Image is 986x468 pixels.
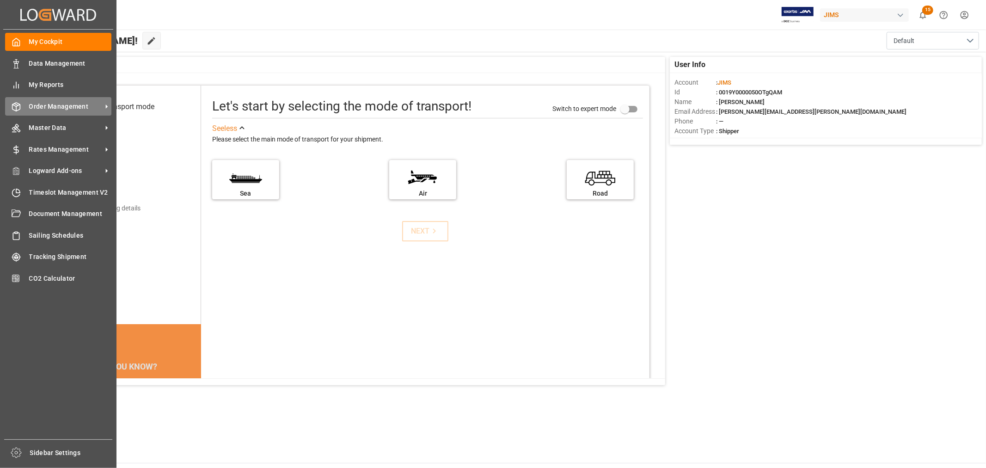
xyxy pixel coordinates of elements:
a: Sailing Schedules [5,226,111,244]
span: Name [674,97,716,107]
span: Account Type [674,126,716,136]
span: Logward Add-ons [29,166,102,176]
div: Select transport mode [83,101,154,112]
button: show 15 new notifications [913,5,933,25]
div: Road [571,189,629,198]
span: Email Address [674,107,716,117]
span: 15 [922,6,933,15]
span: Master Data [29,123,102,133]
span: Default [894,36,914,46]
span: Hello [PERSON_NAME]! [38,32,138,49]
span: JIMS [717,79,731,86]
span: My Reports [29,80,112,90]
button: open menu [887,32,979,49]
a: CO2 Calculator [5,269,111,287]
img: Exertis%20JAM%20-%20Email%20Logo.jpg_1722504956.jpg [782,7,814,23]
span: Sidebar Settings [30,448,113,458]
a: My Cockpit [5,33,111,51]
span: Order Management [29,102,102,111]
span: : [PERSON_NAME][EMAIL_ADDRESS][PERSON_NAME][DOMAIN_NAME] [716,108,906,115]
div: JIMS [820,8,909,22]
a: Tracking Shipment [5,248,111,266]
span: Phone [674,117,716,126]
button: next slide / item [188,376,201,420]
button: JIMS [820,6,913,24]
span: Rates Management [29,145,102,154]
div: See less [212,123,237,134]
span: Switch to expert mode [552,105,616,112]
div: NEXT [411,226,439,237]
span: Document Management [29,209,112,219]
button: Help Center [933,5,954,25]
span: : — [716,118,723,125]
span: Account [674,78,716,87]
div: CO2 emissions from the global transport sector fell by over 10% in [DATE] (International Energy A... [63,376,190,409]
button: NEXT [402,221,448,241]
span: CO2 Calculator [29,274,112,283]
span: Data Management [29,59,112,68]
div: Air [394,189,452,198]
div: Sea [217,189,275,198]
span: Id [674,87,716,97]
span: Timeslot Management V2 [29,188,112,197]
span: User Info [674,59,705,70]
span: Tracking Shipment [29,252,112,262]
span: : [PERSON_NAME] [716,99,765,105]
div: Let's start by selecting the mode of transport! [212,97,472,116]
div: DID YOU KNOW? [52,357,201,376]
a: Timeslot Management V2 [5,183,111,201]
div: Please select the main mode of transport for your shipment. [212,134,643,145]
span: : 0019Y0000050OTgQAM [716,89,782,96]
span: : Shipper [716,128,739,135]
span: My Cockpit [29,37,112,47]
a: Data Management [5,54,111,72]
span: Sailing Schedules [29,231,112,240]
a: Document Management [5,205,111,223]
span: : [716,79,731,86]
a: My Reports [5,76,111,94]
